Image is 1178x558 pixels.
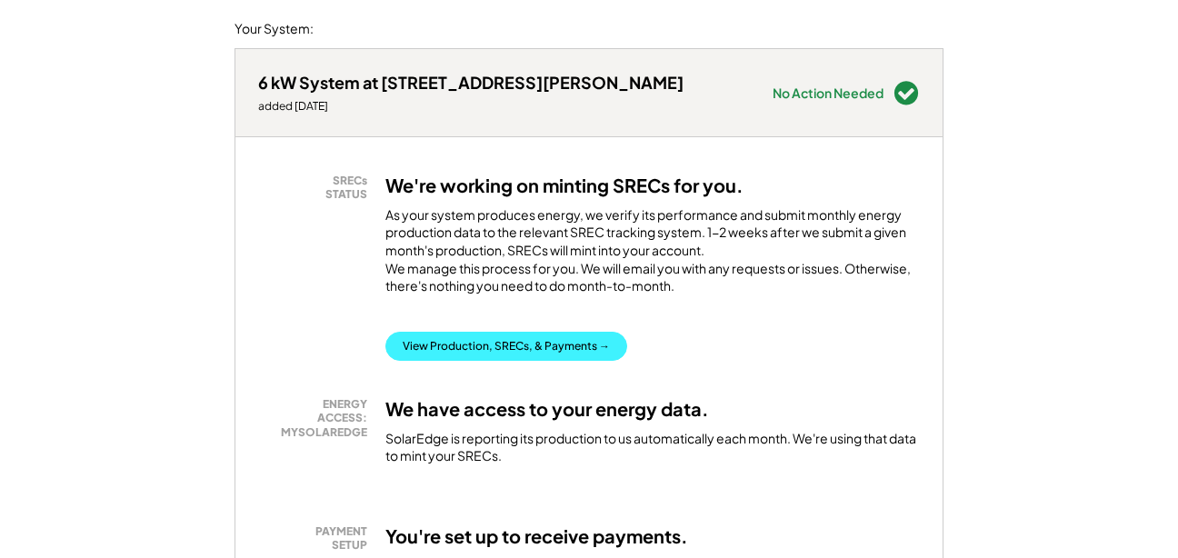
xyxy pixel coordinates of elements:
[385,524,688,548] h3: You're set up to receive payments.
[267,397,367,440] div: ENERGY ACCESS: MYSOLAREDGE
[258,72,684,93] div: 6 kW System at [STREET_ADDRESS][PERSON_NAME]
[385,430,920,465] div: SolarEdge is reporting its production to us automatically each month. We're using that data to mi...
[385,332,627,361] button: View Production, SRECs, & Payments →
[385,397,709,421] h3: We have access to your energy data.
[773,86,883,99] div: No Action Needed
[267,174,367,202] div: SRECs STATUS
[385,174,744,197] h3: We're working on minting SRECs for you.
[235,20,314,38] div: Your System:
[258,99,684,114] div: added [DATE]
[385,206,920,304] div: As your system produces energy, we verify its performance and submit monthly energy production da...
[267,524,367,553] div: PAYMENT SETUP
